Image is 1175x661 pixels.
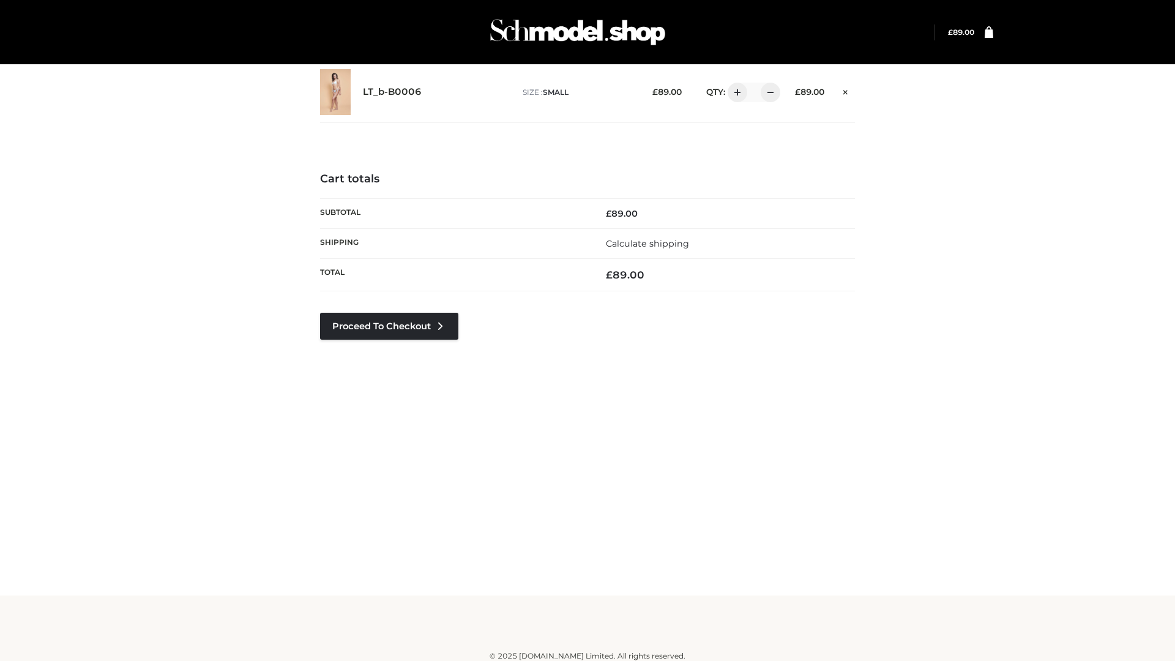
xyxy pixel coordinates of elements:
bdi: 89.00 [652,87,682,97]
bdi: 89.00 [606,269,644,281]
p: size : [523,87,633,98]
a: LT_b-B0006 [363,86,422,98]
div: QTY: [694,83,776,102]
a: Proceed to Checkout [320,313,458,340]
span: £ [948,28,953,37]
h4: Cart totals [320,173,855,186]
bdi: 89.00 [795,87,824,97]
th: Shipping [320,228,587,258]
span: £ [652,87,658,97]
th: Total [320,259,587,291]
span: £ [606,269,613,281]
a: £89.00 [948,28,974,37]
span: £ [795,87,800,97]
bdi: 89.00 [948,28,974,37]
span: SMALL [543,88,569,97]
a: Calculate shipping [606,238,689,249]
img: Schmodel Admin 964 [486,8,670,56]
th: Subtotal [320,198,587,228]
bdi: 89.00 [606,208,638,219]
a: Remove this item [837,83,855,99]
span: £ [606,208,611,219]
